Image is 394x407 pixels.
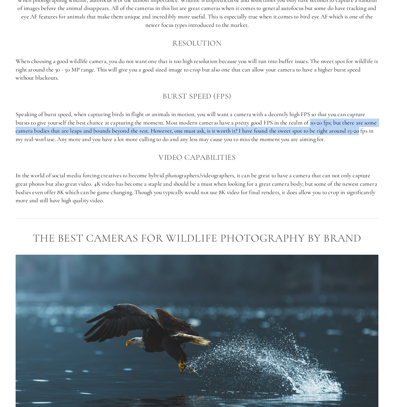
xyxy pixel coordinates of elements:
[16,232,378,244] h2: The Best Cameras for Wildlife Photography by Brand
[16,90,378,102] h3: Burst Speed (FPS)
[16,151,378,164] h3: Video capabilities
[16,171,378,204] p: In the world of social media forcing creatives to become hybrid photographers/videographers, it c...
[16,110,378,143] p: Speaking of burst speed, when capturing birds in flight or animals in motion, you will want a cam...
[16,37,378,49] h3: Resolution
[16,57,378,82] p: When choosing a good wildlife camera, you do not want one that is too high resolution because you...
